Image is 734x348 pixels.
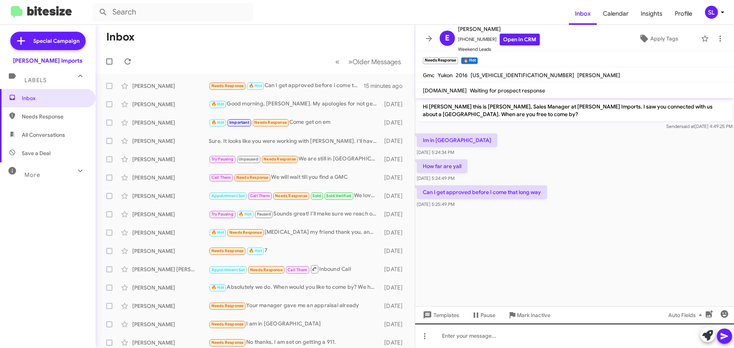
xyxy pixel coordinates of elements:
div: Inbound Call [209,264,380,274]
span: Needs Response [236,175,269,180]
input: Search [93,3,253,21]
div: We are still in [GEOGRAPHIC_DATA]. [PERSON_NAME] reached out and is aware. Thank you. [209,155,380,163]
span: Unpaused [239,157,258,162]
span: Appointment Set [211,267,245,272]
div: [PERSON_NAME] [132,229,209,236]
span: 🔥 Hot [249,248,262,253]
small: 🔥 Hot [461,57,477,64]
div: [DATE] [380,265,409,273]
div: [DATE] [380,247,409,255]
a: Insights [635,3,669,25]
span: Needs Response [211,340,244,345]
button: Previous [331,54,344,70]
span: Appointment Set [211,193,245,198]
div: [PERSON_NAME] [132,119,209,126]
span: Auto Fields [668,308,705,322]
span: 🔥 Hot [211,285,224,290]
span: 🔥 Hot [239,212,252,217]
p: Im in [GEOGRAPHIC_DATA] [417,133,497,147]
span: [PERSON_NAME] [458,24,540,34]
div: [DATE] [380,284,409,291]
div: I am in [GEOGRAPHIC_DATA] [209,320,380,329]
div: [PERSON_NAME] [PERSON_NAME] [132,265,209,273]
button: Templates [415,308,465,322]
button: Auto Fields [662,308,711,322]
div: [PERSON_NAME] [132,100,209,108]
span: Older Messages [352,58,401,66]
div: [PERSON_NAME] [132,210,209,218]
span: [DATE] 5:24:34 PM [417,149,454,155]
span: Needs Response [211,83,244,88]
span: Important [229,120,249,125]
div: No thanks, I am set on getting a 911. [209,338,380,347]
span: [DATE] 5:24:49 PM [417,175,455,181]
p: Can I get approved before I come that long way [417,185,547,199]
div: Can I get approved before I come that long way [209,81,364,90]
span: Call Them [250,193,270,198]
a: Open in CRM [500,34,540,45]
div: Good morning, [PERSON_NAME]. My apologies for not getting back with you [DATE] evening. What time... [209,100,380,108]
div: [PERSON_NAME] [132,339,209,346]
span: Paused [257,212,271,217]
button: Pause [465,308,502,322]
span: Sold [312,193,321,198]
div: [PERSON_NAME] [132,137,209,145]
span: Call Them [287,267,307,272]
span: Needs Response [229,230,262,235]
span: Call Them [211,175,231,180]
button: Mark Inactive [502,308,557,322]
a: Inbox [569,3,597,25]
span: Needs Response [211,303,244,308]
div: [DATE] [380,119,409,126]
span: All Conversations [22,131,65,139]
span: [PERSON_NAME] [577,72,620,79]
div: [PERSON_NAME] Imports [13,57,83,65]
div: [DATE] [380,155,409,163]
span: 🔥 Hot [211,102,224,107]
div: We love it nice car. It eats a lot of gas, but that comes with having a hopped up engine. [209,191,380,200]
p: How far are yall [417,159,468,173]
div: [DATE] [380,174,409,181]
button: SL [698,6,726,19]
span: Needs Response [275,193,307,198]
div: 15 minutes ago [364,82,409,90]
span: Needs Response [263,157,296,162]
span: Needs Response [211,248,244,253]
span: said at [681,123,695,129]
div: SL [705,6,718,19]
span: Pause [481,308,495,322]
span: More [24,172,40,178]
span: E [445,32,450,44]
div: Sure. It looks like you were working with [PERSON_NAME]. I'll have him send some information over... [209,137,380,145]
span: Yukon [438,72,453,79]
div: [PERSON_NAME] [132,320,209,328]
span: Waiting for prospect response [470,87,545,94]
span: 🔥 Hot [211,120,224,125]
div: [DATE] [380,137,409,145]
span: Sender [DATE] 4:49:25 PM [666,123,732,129]
span: » [348,57,352,66]
span: Needs Response [211,322,244,327]
div: Absolutely we do. When would you like to come by? We have some time [DATE] at 10:45 am or would 1... [209,283,380,292]
span: « [335,57,339,66]
a: Calendar [597,3,635,25]
small: Needs Response [423,57,458,64]
div: [PERSON_NAME] [132,247,209,255]
div: [DATE] [380,192,409,200]
button: Apply Tags [619,32,697,45]
div: Come get on em [209,118,380,127]
p: Hi [PERSON_NAME] this is [PERSON_NAME], Sales Manager at [PERSON_NAME] Imports. I saw you connect... [417,100,732,121]
span: Needs Response [22,113,87,120]
div: [PERSON_NAME] [132,302,209,310]
a: Special Campaign [10,32,86,50]
span: Labels [24,77,47,84]
span: Mark Inactive [517,308,550,322]
span: 🔥 Hot [211,230,224,235]
div: 7 [209,246,380,255]
div: [PERSON_NAME] [132,174,209,181]
span: 🔥 Hot [249,83,262,88]
span: Gmc [423,72,435,79]
a: Profile [669,3,698,25]
div: [DATE] [380,320,409,328]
